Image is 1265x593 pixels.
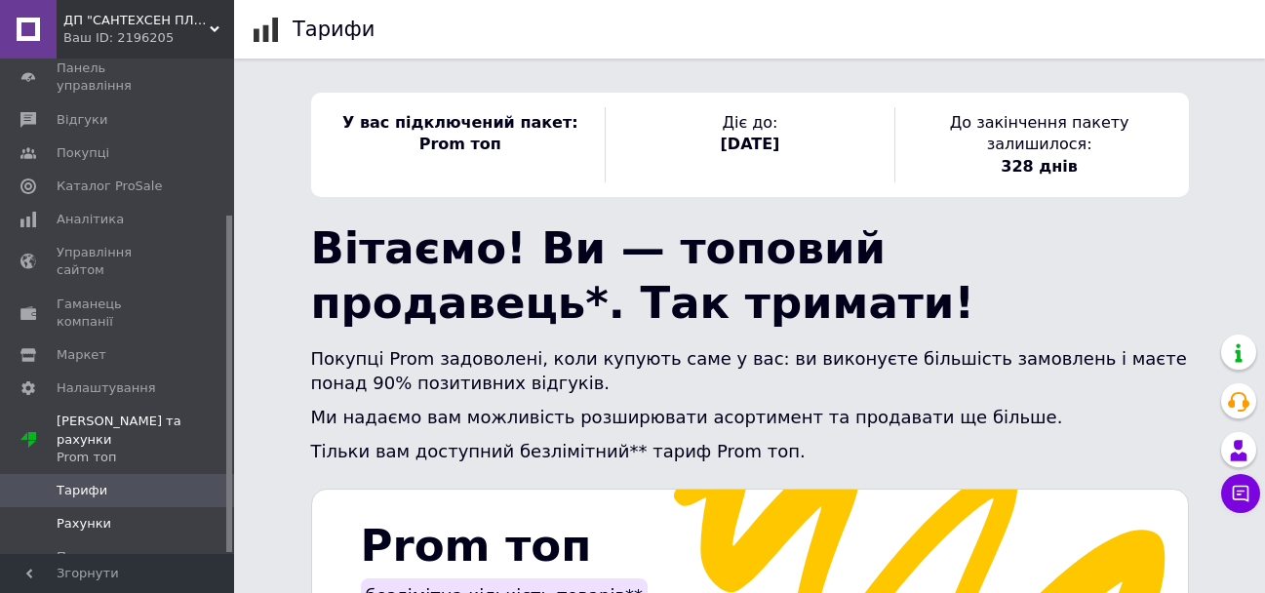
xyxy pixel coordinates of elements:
[57,515,111,533] span: Рахунки
[57,211,124,228] span: Аналітика
[950,113,1129,153] span: До закінчення пакету залишилося:
[1221,474,1260,513] button: Чат з покупцем
[311,407,1063,427] span: Ми надаємо вам можливість розширювати асортимент та продавати ще більше.
[1001,157,1078,176] span: 328 днів
[721,135,780,153] span: [DATE]
[57,178,162,195] span: Каталог ProSale
[342,113,578,132] span: У вас підключений пакет:
[361,520,592,572] span: Prom топ
[57,244,180,279] span: Управління сайтом
[419,135,501,153] span: Prom топ
[57,379,156,397] span: Налаштування
[311,441,806,461] span: Тільки вам доступний безлімітний** тариф Prom топ.
[311,222,974,329] span: Вітаємо! Ви — топовий продавець*. Так тримати!
[311,348,1187,393] span: Покупці Prom задоволені, коли купують саме у вас: ви виконуєте більшість замовлень і маєте понад ...
[605,107,894,182] div: Діє до:
[57,548,180,583] span: Програма "Приведи друга"
[57,449,234,466] div: Prom топ
[293,18,375,41] h1: Тарифи
[57,111,107,129] span: Відгуки
[57,296,180,331] span: Гаманець компанії
[63,12,210,29] span: ДП "САНТЕХСЕН ПЛЮС" ЧЕСЬКОГО ТОВ "ІМОТЕКСЕН ПЛЮС"
[57,59,180,95] span: Панель управління
[63,29,234,47] div: Ваш ID: 2196205
[57,482,107,499] span: Тарифи
[57,144,109,162] span: Покупці
[57,413,234,466] span: [PERSON_NAME] та рахунки
[57,346,106,364] span: Маркет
